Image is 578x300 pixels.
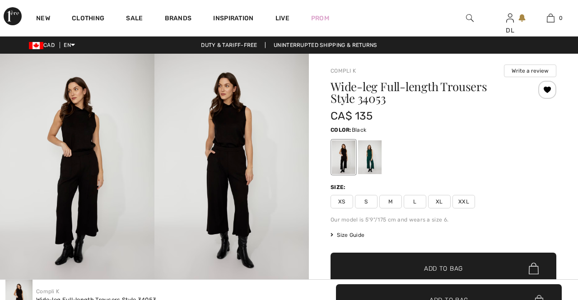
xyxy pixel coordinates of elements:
img: search the website [466,13,474,23]
span: Size Guide [331,231,364,239]
span: XL [428,195,451,208]
button: Add to Bag [331,253,556,284]
button: Write a review [504,65,556,77]
img: Bag.svg [529,263,539,274]
div: Forest [358,140,382,174]
span: CAD [29,42,58,48]
span: M [379,195,402,208]
span: XXL [452,195,475,208]
a: New [36,14,50,24]
span: Inspiration [213,14,253,24]
div: DL [490,26,530,35]
a: Live [275,14,289,23]
a: Compli K [36,288,59,295]
span: Add to Bag [424,264,463,273]
a: Sale [126,14,143,24]
a: Brands [165,14,192,24]
img: 1ère Avenue [4,7,22,25]
span: XS [331,195,353,208]
span: L [404,195,426,208]
span: CA$ 135 [331,110,373,122]
a: Clothing [72,14,104,24]
h1: Wide-leg Full-length Trousers Style 34053 [331,81,519,104]
a: 0 [531,13,570,23]
img: My Info [506,13,514,23]
img: Canadian Dollar [29,42,43,49]
span: EN [64,42,75,48]
img: Wide-Leg Full-Length Trousers Style 34053. 2 [154,54,309,285]
span: 0 [559,14,563,22]
img: My Bag [547,13,555,23]
div: Size: [331,183,348,191]
span: Color: [331,127,352,133]
div: Black [332,140,355,174]
a: Sign In [506,14,514,22]
a: Compli K [331,68,356,74]
span: Black [352,127,367,133]
a: Prom [311,14,329,23]
span: S [355,195,378,208]
div: Our model is 5'9"/175 cm and wears a size 6. [331,216,556,224]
